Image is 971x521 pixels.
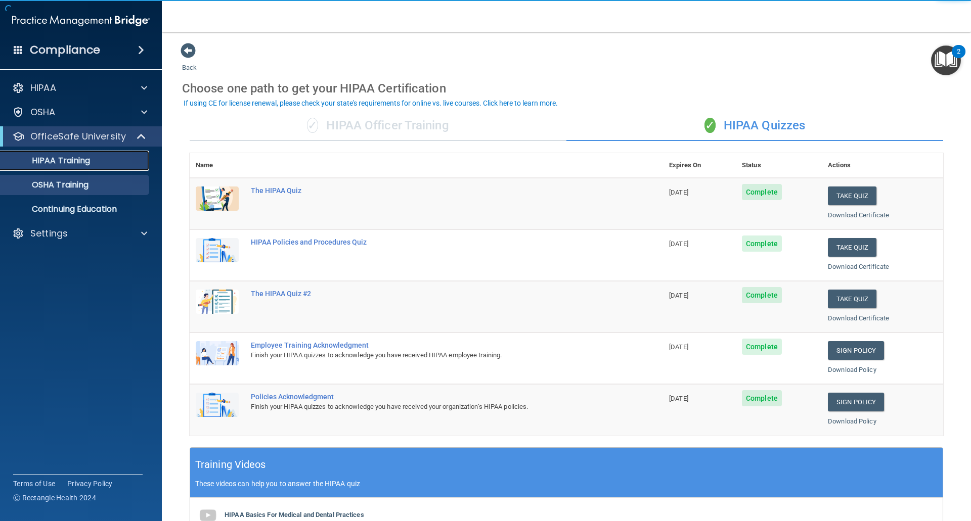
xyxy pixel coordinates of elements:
[669,292,688,299] span: [DATE]
[12,106,147,118] a: OSHA
[182,52,197,71] a: Back
[828,290,876,308] button: Take Quiz
[742,339,782,355] span: Complete
[828,393,884,411] a: Sign Policy
[13,479,55,489] a: Terms of Use
[7,180,89,190] p: OSHA Training
[251,290,612,298] div: The HIPAA Quiz #2
[251,186,612,195] div: The HIPAA Quiz
[307,118,318,133] span: ✓
[828,341,884,360] a: Sign Policy
[251,401,612,413] div: Finish your HIPAA quizzes to acknowledge you have received your organization’s HIPAA policies.
[195,480,938,488] p: These videos can help you to answer the HIPAA quiz
[13,493,96,503] span: Ⓒ Rectangle Health 2024
[195,456,266,473] h5: Training Videos
[30,130,126,143] p: OfficeSafe University
[828,314,889,322] a: Download Certificate
[704,118,716,133] span: ✓
[931,45,961,75] button: Open Resource Center, 2 new notifications
[7,156,90,166] p: HIPAA Training
[12,11,150,31] img: PMB logo
[251,349,612,361] div: Finish your HIPAA quizzes to acknowledge you have received HIPAA employee training.
[828,186,876,205] button: Take Quiz
[669,343,688,351] span: [DATE]
[182,98,559,108] button: If using CE for license renewal, please check your state's requirements for online vs. live cours...
[736,153,822,178] th: Status
[30,227,68,240] p: Settings
[566,111,943,141] div: HIPAA Quizzes
[669,240,688,248] span: [DATE]
[742,390,782,406] span: Complete
[669,395,688,402] span: [DATE]
[669,188,688,196] span: [DATE]
[12,130,147,143] a: OfficeSafe University
[182,74,951,103] div: Choose one path to get your HIPAA Certification
[251,341,612,349] div: Employee Training Acknowledgment
[828,238,876,257] button: Take Quiz
[12,82,147,94] a: HIPAA
[957,52,960,65] div: 2
[663,153,736,178] th: Expires On
[30,82,56,94] p: HIPAA
[828,263,889,270] a: Download Certificate
[742,184,782,200] span: Complete
[12,227,147,240] a: Settings
[190,111,566,141] div: HIPAA Officer Training
[184,100,558,107] div: If using CE for license renewal, please check your state's requirements for online vs. live cours...
[30,43,100,57] h4: Compliance
[7,204,145,214] p: Continuing Education
[251,238,612,246] div: HIPAA Policies and Procedures Quiz
[742,287,782,303] span: Complete
[251,393,612,401] div: Policies Acknowledgment
[225,511,364,518] b: HIPAA Basics For Medical and Dental Practices
[30,106,56,118] p: OSHA
[742,235,782,252] span: Complete
[822,153,943,178] th: Actions
[828,366,876,373] a: Download Policy
[828,417,876,425] a: Download Policy
[190,153,245,178] th: Name
[828,211,889,219] a: Download Certificate
[67,479,113,489] a: Privacy Policy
